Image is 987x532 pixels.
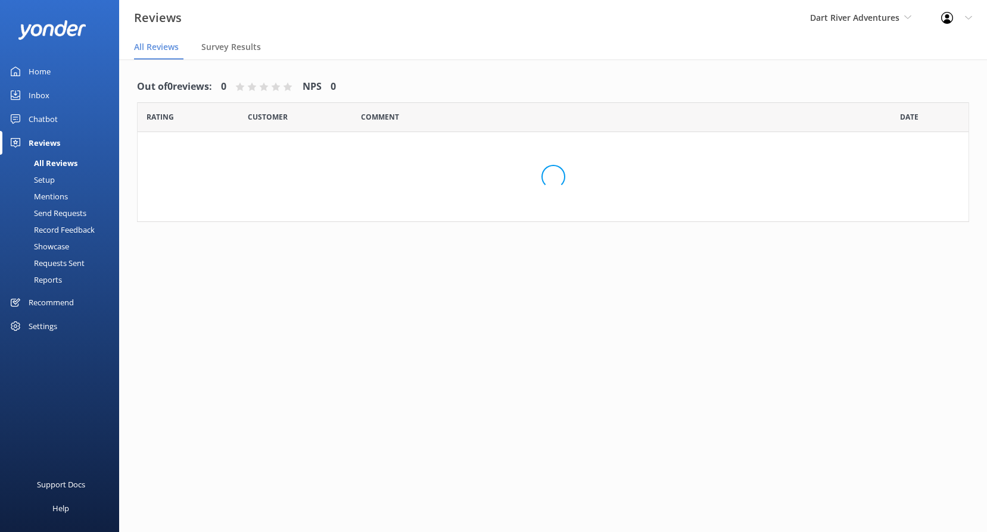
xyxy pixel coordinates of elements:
div: Home [29,60,51,83]
h4: 0 [331,79,336,95]
a: All Reviews [7,155,119,171]
a: Send Requests [7,205,119,221]
span: Date [248,111,288,123]
span: Survey Results [201,41,261,53]
div: All Reviews [7,155,77,171]
div: Reviews [29,131,60,155]
div: Recommend [29,290,74,314]
div: Reports [7,271,62,288]
span: Date [900,111,918,123]
div: Mentions [7,188,68,205]
a: Record Feedback [7,221,119,238]
div: Send Requests [7,205,86,221]
a: Mentions [7,188,119,205]
div: Showcase [7,238,69,255]
div: Inbox [29,83,49,107]
h4: Out of 0 reviews: [137,79,212,95]
a: Setup [7,171,119,188]
span: All Reviews [134,41,179,53]
div: Help [52,496,69,520]
div: Requests Sent [7,255,85,271]
div: Chatbot [29,107,58,131]
span: Date [147,111,174,123]
div: Setup [7,171,55,188]
h3: Reviews [134,8,182,27]
div: Support Docs [37,472,85,496]
span: Question [361,111,399,123]
a: Reports [7,271,119,288]
div: Record Feedback [7,221,95,238]
span: Dart River Adventures [810,12,899,23]
h4: NPS [303,79,322,95]
img: yonder-white-logo.png [18,20,86,40]
h4: 0 [221,79,226,95]
a: Requests Sent [7,255,119,271]
a: Showcase [7,238,119,255]
div: Settings [29,314,57,338]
